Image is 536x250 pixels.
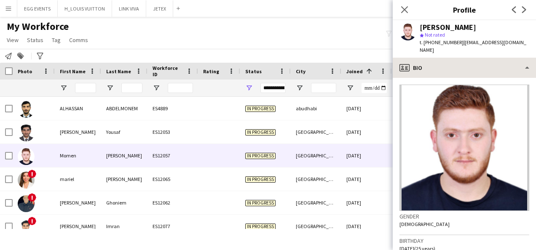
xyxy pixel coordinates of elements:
img: mariel caballero [18,172,35,189]
div: ES12053 [147,120,198,144]
img: Crew avatar or photo [399,85,529,211]
div: ALHASSAN [55,97,101,120]
span: My Workforce [7,20,69,33]
span: Joined [346,68,363,74]
div: ES12065 [147,168,198,191]
button: JETEX [146,0,173,17]
button: Open Filter Menu [153,84,160,92]
app-action-btn: Advanced filters [35,51,45,61]
div: Bio [393,58,536,78]
span: In progress [245,200,276,206]
span: ! [28,170,36,178]
div: [PERSON_NAME] [55,120,101,144]
span: Rating [203,68,219,74]
span: | [EMAIL_ADDRESS][DOMAIN_NAME] [420,39,526,53]
input: Last Name Filter Input [121,83,142,93]
div: [PERSON_NAME] [101,168,147,191]
span: Comms [69,36,88,44]
span: In progress [245,106,276,112]
span: First Name [60,68,86,74]
div: [DATE] [341,191,392,214]
div: [DATE] [341,168,392,191]
div: [DATE] [341,215,392,238]
button: Open Filter Menu [245,84,253,92]
span: In progress [245,129,276,136]
img: Mohamed Ghoniem [18,195,35,212]
div: Momen [55,144,101,167]
img: Momen Omar [18,148,35,165]
div: ES12077 [147,215,198,238]
div: abudhabi [291,97,341,120]
a: View [3,35,22,45]
app-action-btn: Add to tag [16,51,26,61]
span: Workforce ID [153,65,183,77]
span: Photo [18,68,32,74]
input: City Filter Input [311,83,336,93]
span: ! [28,217,36,225]
span: Status [245,68,262,74]
a: Status [24,35,47,45]
div: Imran [101,215,147,238]
div: [PERSON_NAME] [55,215,101,238]
div: [DATE] [341,97,392,120]
div: ES12062 [147,191,198,214]
div: [DATE] [341,144,392,167]
button: Open Filter Menu [296,84,303,92]
div: [GEOGRAPHIC_DATA] [291,168,341,191]
app-action-btn: Notify workforce [3,51,13,61]
span: In progress [245,176,276,183]
div: [GEOGRAPHIC_DATA] [291,191,341,214]
button: LINK VIVA [112,0,146,17]
img: ALHASSAN ABDELMONEM [18,101,35,118]
img: Aashir Imran [18,219,35,236]
button: Open Filter Menu [346,84,354,92]
span: Tag [52,36,61,44]
div: Ghoniem [101,191,147,214]
a: Comms [66,35,91,45]
span: Not rated [425,32,445,38]
span: In progress [245,223,276,230]
span: City [296,68,306,74]
h3: Profile [393,4,536,15]
span: t. [PHONE_NUMBER] [420,39,464,45]
div: Yousaf [101,120,147,144]
div: [DATE] [341,120,392,144]
span: [DEMOGRAPHIC_DATA] [399,221,450,227]
input: First Name Filter Input [75,83,96,93]
img: Habib Yousaf [18,125,35,141]
button: Open Filter Menu [60,84,67,92]
input: Workforce ID Filter Input [168,83,193,93]
div: ES12057 [147,144,198,167]
div: [GEOGRAPHIC_DATA] [291,144,341,167]
h3: Birthday [399,237,529,245]
span: View [7,36,19,44]
a: Tag [48,35,64,45]
button: Open Filter Menu [106,84,114,92]
div: [PERSON_NAME] [55,191,101,214]
div: [PERSON_NAME] [420,24,476,31]
div: [GEOGRAPHIC_DATA] [291,215,341,238]
span: In progress [245,153,276,159]
span: Status [27,36,43,44]
button: EGG EVENTS [17,0,58,17]
div: ES4889 [147,97,198,120]
input: Joined Filter Input [362,83,387,93]
div: [GEOGRAPHIC_DATA] [291,120,341,144]
button: H_LOUIS VUITTON [58,0,112,17]
div: mariel [55,168,101,191]
span: ! [28,193,36,202]
span: Last Name [106,68,131,74]
h3: Gender [399,213,529,220]
div: [PERSON_NAME] [101,144,147,167]
div: ABDELMONEM [101,97,147,120]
